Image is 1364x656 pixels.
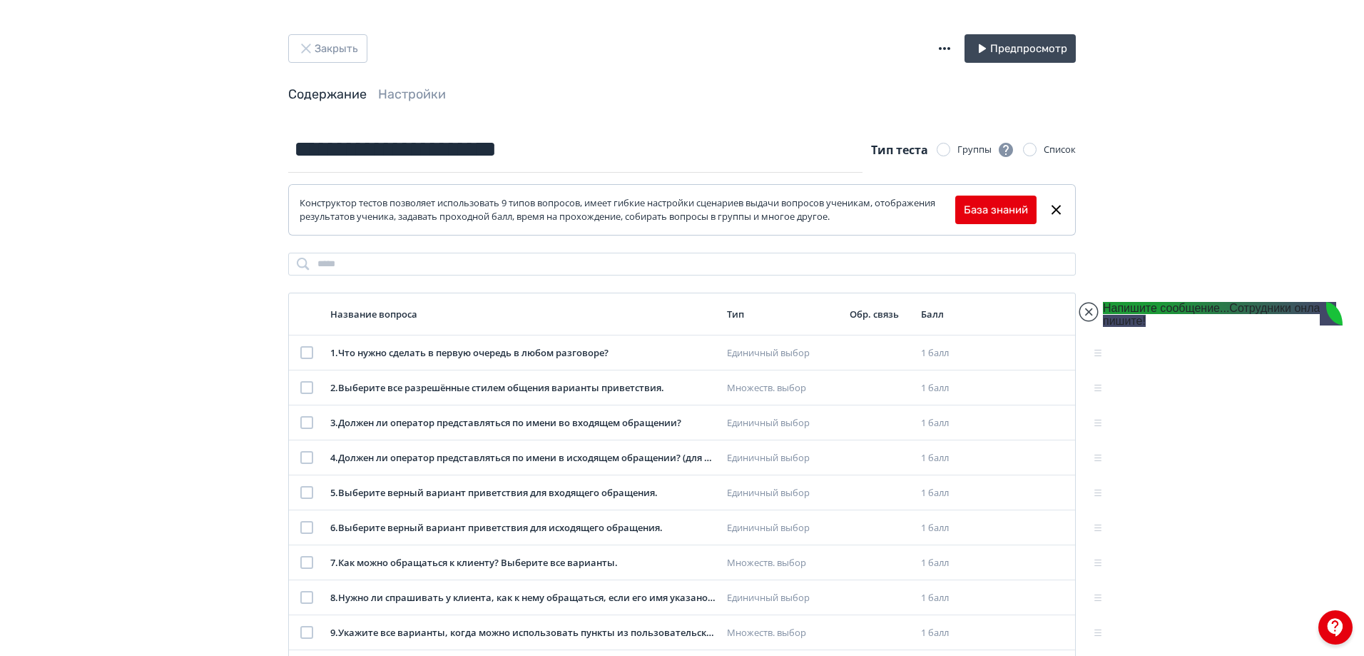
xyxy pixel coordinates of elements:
[288,34,367,63] button: Закрыть
[330,346,716,360] div: 1 . Что нужно сделать в первую очередь в любом разговоре?
[850,308,910,321] div: Обр. связь
[921,556,974,570] div: 1 балл
[330,308,716,321] div: Название вопроса
[330,416,716,430] div: 3 . Должен ли оператор представляться по имени во входящем обращении?
[330,486,716,500] div: 5 . Выберите верный вариант приветствия для входящего обращения.
[288,86,367,102] a: Содержание
[727,451,838,465] div: Единичный выбор
[330,591,716,605] div: 8 . Нужно ли спрашивать у клиента, как к нему обращаться, если его имя указано в ПО?
[1044,143,1076,157] div: Список
[727,486,838,500] div: Единичный выбор
[727,556,838,570] div: Множеств. выбор
[955,196,1037,224] button: База знаний
[921,591,974,605] div: 1 балл
[921,521,974,535] div: 1 балл
[921,626,974,640] div: 1 балл
[727,381,838,395] div: Множеств. выбор
[330,626,716,640] div: 9 . Укажите все варианты, когда можно использовать пункты из пользовательского соглашения в разго...
[727,626,838,640] div: Множеств. выбор
[921,308,974,321] div: Балл
[727,521,838,535] div: Единичный выбор
[330,451,716,465] div: 4 . Должен ли оператор представляться по имени в исходящем обращении? (для чатов - звонок клиенту...
[727,591,838,605] div: Единичный выбор
[330,556,716,570] div: 7 . Как можно обращаться к клиенту? Выберите все варианты.
[964,202,1028,218] a: База знаний
[921,486,974,500] div: 1 балл
[957,141,1014,158] div: Группы
[921,451,974,465] div: 1 балл
[965,34,1076,63] button: Предпросмотр
[330,521,716,535] div: 6 . Выберите верный вариант приветствия для исходящего обращения.
[921,346,974,360] div: 1 балл
[378,86,446,102] a: Настройки
[727,308,838,321] div: Тип
[921,416,974,430] div: 1 балл
[921,381,974,395] div: 1 балл
[871,142,928,158] span: Тип теста
[727,346,838,360] div: Единичный выбор
[727,416,838,430] div: Единичный выбор
[330,381,716,395] div: 2 . Выберите все разрешённые стилем общения варианты приветствия.
[300,196,955,224] div: Конструктор тестов позволяет использовать 9 типов вопросов, имеет гибкие настройки сценариев выда...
